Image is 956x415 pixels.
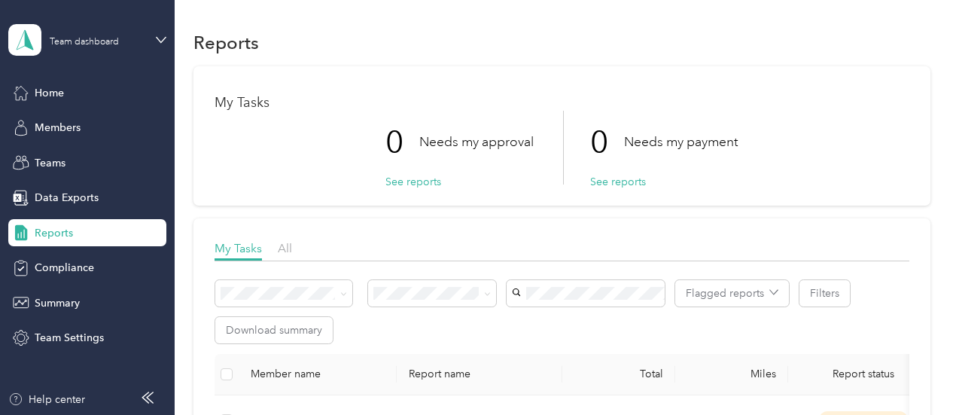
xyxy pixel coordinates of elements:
[215,317,333,343] button: Download summary
[574,368,663,380] div: Total
[675,280,789,307] button: Flagged reports
[800,368,927,380] span: Report status
[35,120,81,136] span: Members
[419,133,534,151] p: Needs my approval
[35,225,73,241] span: Reports
[251,368,385,380] div: Member name
[35,190,99,206] span: Data Exports
[50,38,119,47] div: Team dashboard
[239,354,397,395] th: Member name
[215,95,909,111] h1: My Tasks
[385,174,441,190] button: See reports
[624,133,738,151] p: Needs my payment
[385,111,419,174] p: 0
[590,174,646,190] button: See reports
[35,260,94,276] span: Compliance
[193,35,259,50] h1: Reports
[687,368,776,380] div: Miles
[35,295,80,311] span: Summary
[215,241,262,255] span: My Tasks
[8,392,85,407] button: Help center
[872,331,956,415] iframe: Everlance-gr Chat Button Frame
[35,330,104,346] span: Team Settings
[35,155,65,171] span: Teams
[799,280,850,307] button: Filters
[35,85,64,101] span: Home
[590,111,624,174] p: 0
[278,241,292,255] span: All
[397,354,562,395] th: Report name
